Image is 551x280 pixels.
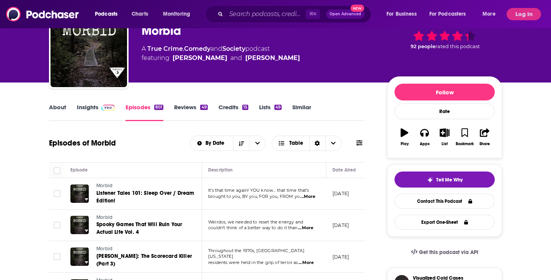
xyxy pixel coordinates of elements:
button: open menu [90,8,127,20]
button: Sort Direction [233,136,249,151]
div: A podcast [142,44,300,63]
span: For Business [386,9,417,19]
button: open menu [381,8,426,20]
span: residents were held in the grip of terror as [208,260,298,265]
span: It's that time again! YOU know... that time that's [208,188,309,193]
a: Similar [292,104,311,121]
a: Get this podcast via API [405,243,484,262]
div: 15 [242,105,248,110]
span: 92 people [411,44,435,49]
span: featuring [142,53,300,63]
a: Morbid [96,214,196,221]
span: Morbid [96,183,112,188]
span: Spooky Games That Will Ruin Your Actual Life Vol. 4 [96,221,182,235]
span: Charts [132,9,148,19]
span: [PERSON_NAME]: The Scorecard Killer (Part 3) [96,253,192,267]
div: Share [479,142,490,146]
span: Listener Tales 101: Sleep Over / Dream Edition! [96,190,194,204]
a: Contact This Podcast [395,194,495,209]
span: New [350,5,364,12]
a: Morbid [96,246,196,252]
img: tell me why sparkle [427,177,433,183]
span: Toggle select row [54,190,60,197]
a: Ashleigh Kelley [173,53,227,63]
div: Date Aired [333,165,356,175]
a: Listener Tales 101: Sleep Over / Dream Edition! [96,189,196,205]
span: Monitoring [163,9,190,19]
img: Podchaser Pro [101,105,115,111]
a: Episodes801 [126,104,163,121]
span: Open Advanced [329,12,361,16]
span: Morbid [96,215,112,220]
div: Sort Direction [309,136,325,151]
a: True Crime [147,45,183,52]
div: 801 [154,105,163,110]
p: [DATE] [333,190,349,197]
a: Morbid [51,11,127,87]
span: ...More [300,194,315,200]
span: Throughout the 1970s, [GEOGRAPHIC_DATA][US_STATE] [208,248,305,259]
div: Description [208,165,233,175]
button: open menu [424,8,477,20]
span: Weirdos, we needed to reset the energy and [208,219,303,225]
span: couldn't think of a better way to do it than [208,225,298,230]
a: [PERSON_NAME]: The Scorecard Killer (Part 3) [96,252,196,268]
a: Comedy [184,45,210,52]
button: open menu [190,141,233,146]
div: 92 peoplerated this podcast [387,16,502,63]
button: Follow [395,84,495,100]
div: 49 [200,105,207,110]
span: ...More [298,225,313,231]
button: Play [395,123,414,151]
a: About [49,104,66,121]
img: Podchaser - Follow, Share and Rate Podcasts [6,7,80,21]
span: Podcasts [95,9,117,19]
h2: Choose List sort [190,136,266,151]
button: Share [475,123,495,151]
a: Charts [127,8,153,20]
button: open menu [249,136,265,151]
a: InsightsPodchaser Pro [77,104,115,121]
button: List [435,123,455,151]
span: By Date [205,141,227,146]
button: Bookmark [455,123,474,151]
span: brought to you, BY you, FOR you, FROM yo [208,194,300,199]
div: Play [401,142,409,146]
p: [DATE] [333,222,349,228]
span: rated this podcast [435,44,480,49]
a: Society [222,45,245,52]
div: Rate [395,104,495,119]
button: Choose View [272,136,342,151]
div: Search podcasts, credits, & more... [212,5,378,23]
div: Episode [70,165,88,175]
a: Spooky Games That Will Ruin Your Actual Life Vol. 4 [96,221,196,236]
button: open menu [477,8,505,20]
span: More [483,9,496,19]
div: List [442,142,448,146]
span: Toggle select row [54,253,60,260]
a: Morbid [96,183,196,189]
button: tell me why sparkleTell Me Why [395,172,495,188]
p: [DATE] [333,254,349,260]
span: Toggle select row [54,222,60,228]
div: Bookmark [456,142,474,146]
input: Search podcasts, credits, & more... [226,8,306,20]
span: ⌘ K [306,9,320,19]
button: Export One-Sheet [395,215,495,230]
a: Credits15 [218,104,248,121]
span: and [230,53,242,63]
h1: Episodes of Morbid [49,138,116,148]
button: Log In [507,8,541,20]
button: open menu [158,8,200,20]
span: Tell Me Why [436,177,463,183]
span: , [183,45,184,52]
div: 49 [274,105,282,110]
span: ...More [298,260,314,266]
button: Open AdvancedNew [326,10,365,19]
span: Table [289,141,303,146]
span: Morbid [96,246,112,251]
button: Apps [414,123,434,151]
span: For Podcasters [429,9,466,19]
span: Get this podcast via API [419,249,478,256]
